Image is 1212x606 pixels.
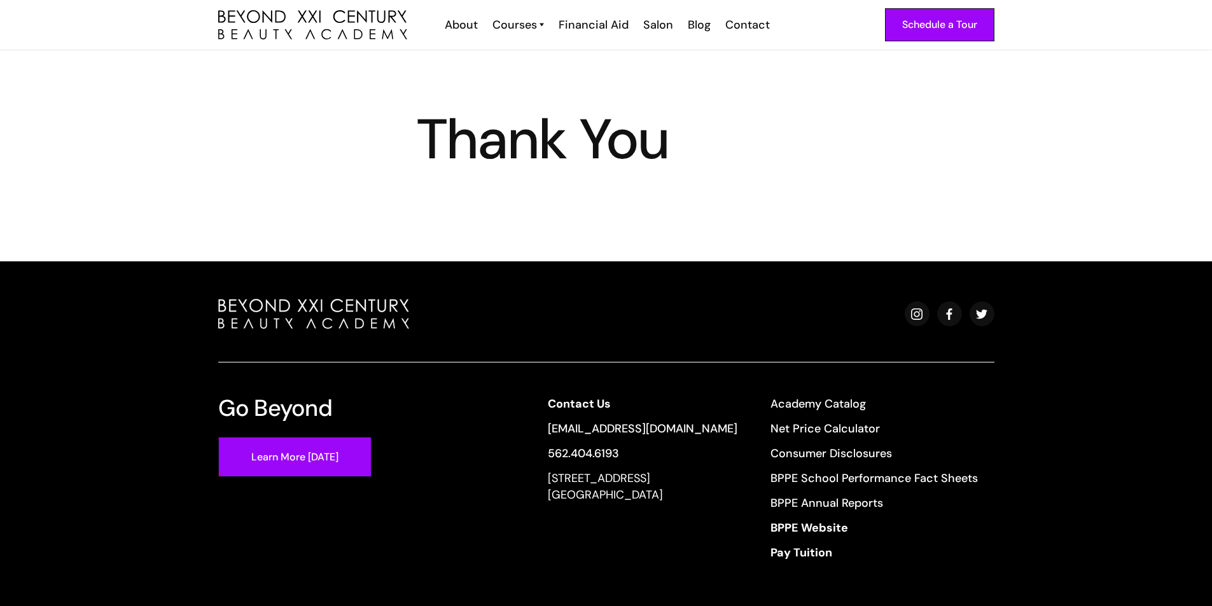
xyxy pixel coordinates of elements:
[885,8,994,41] a: Schedule a Tour
[770,495,978,511] a: BPPE Annual Reports
[548,396,611,411] strong: Contact Us
[548,470,737,503] div: [STREET_ADDRESS] [GEOGRAPHIC_DATA]
[717,17,776,33] a: Contact
[550,17,635,33] a: Financial Aid
[770,470,978,486] a: BPPE School Performance Fact Sheets
[770,520,978,536] a: BPPE Website
[770,445,978,462] a: Consumer Disclosures
[770,544,978,561] a: Pay Tuition
[436,17,484,33] a: About
[548,420,737,437] a: [EMAIL_ADDRESS][DOMAIN_NAME]
[770,545,832,560] strong: Pay Tuition
[679,17,717,33] a: Blog
[492,17,537,33] div: Courses
[218,299,409,329] img: beyond beauty logo
[770,420,978,437] a: Net Price Calculator
[688,17,711,33] div: Blog
[218,437,372,477] a: Learn More [DATE]
[643,17,673,33] div: Salon
[770,520,848,535] strong: BPPE Website
[445,17,478,33] div: About
[770,396,978,412] a: Academy Catalog
[559,17,629,33] div: Financial Aid
[635,17,679,33] a: Salon
[902,17,977,33] div: Schedule a Tour
[548,396,737,412] a: Contact Us
[218,10,407,40] a: home
[548,445,737,462] a: 562.404.6193
[416,116,797,162] h3: Thank You
[725,17,770,33] div: Contact
[492,17,544,33] a: Courses
[218,396,333,420] h3: Go Beyond
[218,10,407,40] img: beyond 21st century beauty academy logo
